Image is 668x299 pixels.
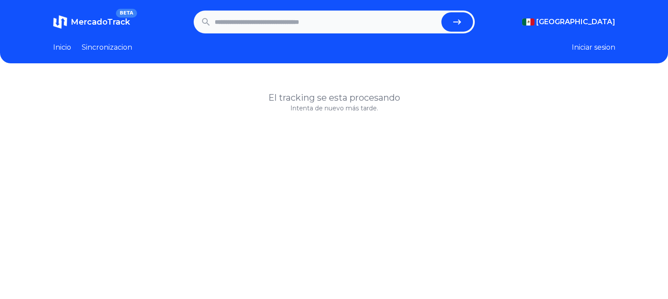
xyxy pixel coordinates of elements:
span: BETA [116,9,137,18]
button: Iniciar sesion [572,42,615,53]
span: MercadoTrack [71,17,130,27]
a: MercadoTrackBETA [53,15,130,29]
h1: El tracking se esta procesando [53,91,615,104]
span: [GEOGRAPHIC_DATA] [536,17,615,27]
button: [GEOGRAPHIC_DATA] [522,17,615,27]
a: Sincronizacion [82,42,132,53]
img: Mexico [522,18,534,26]
img: MercadoTrack [53,15,67,29]
p: Intenta de nuevo más tarde. [53,104,615,113]
a: Inicio [53,42,71,53]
